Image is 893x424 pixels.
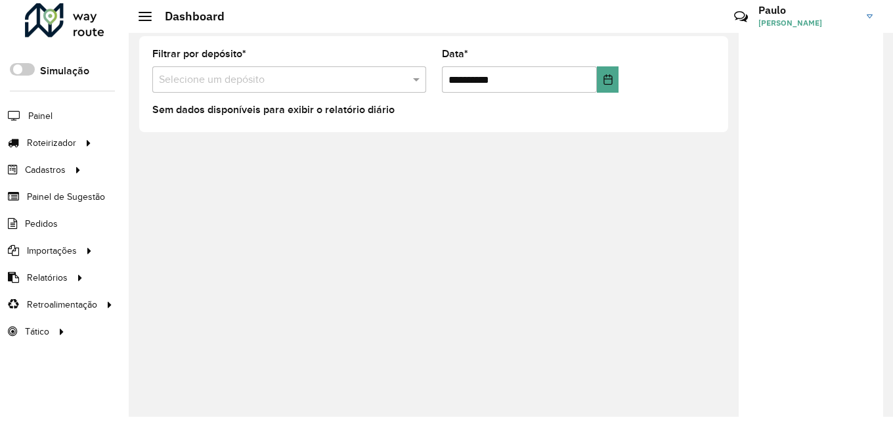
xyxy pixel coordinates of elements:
[25,325,49,339] span: Tático
[442,46,468,62] label: Data
[27,244,77,258] span: Importações
[25,217,58,231] span: Pedidos
[40,63,89,79] label: Simulação
[152,9,225,24] h2: Dashboard
[597,66,619,93] button: Choose Date
[28,109,53,123] span: Painel
[27,298,97,312] span: Retroalimentação
[727,3,755,31] a: Contato Rápido
[152,102,395,118] label: Sem dados disponíveis para exibir o relatório diário
[152,46,246,62] label: Filtrar por depósito
[25,163,66,177] span: Cadastros
[27,271,68,285] span: Relatórios
[758,4,857,16] h3: Paulo
[758,17,857,29] span: [PERSON_NAME]
[27,136,76,150] span: Roteirizador
[27,190,105,204] span: Painel de Sugestão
